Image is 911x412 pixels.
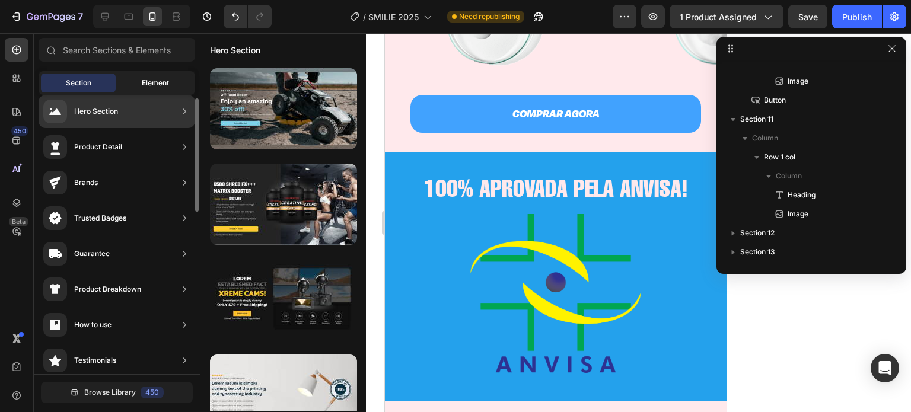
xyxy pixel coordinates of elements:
[74,283,141,295] div: Product Breakdown
[871,354,899,382] div: Open Intercom Messenger
[798,12,818,22] span: Save
[224,5,272,28] div: Undo/Redo
[832,5,882,28] button: Publish
[788,189,816,201] span: Heading
[66,78,91,88] span: Section
[368,11,419,23] span: SMILIE 2025
[776,170,802,182] span: Column
[41,382,193,403] button: Browse Library450
[142,78,169,88] span: Element
[74,354,116,366] div: Testimonials
[78,9,83,24] p: 7
[459,11,520,22] span: Need republishing
[141,387,164,398] div: 450
[680,11,757,23] span: 1 product assigned
[39,38,195,62] input: Search Sections & Elements
[5,5,88,28] button: 7
[74,177,98,189] div: Brands
[764,94,786,106] span: Button
[788,208,808,220] span: Image
[740,246,775,258] span: Section 13
[74,141,122,153] div: Product Detail
[84,387,136,398] span: Browse Library
[788,75,808,87] span: Image
[11,126,28,136] div: 450
[788,5,827,28] button: Save
[385,33,727,412] iframe: Design area
[74,212,126,224] div: Trusted Badges
[740,227,775,239] span: Section 12
[842,11,872,23] div: Publish
[764,151,795,163] span: Row 1 col
[74,248,110,260] div: Guarantee
[363,11,366,23] span: /
[752,132,778,144] span: Column
[74,319,112,331] div: How to use
[74,106,118,117] div: Hero Section
[670,5,783,28] button: 1 product assigned
[740,113,773,125] span: Section 11
[9,217,28,226] div: Beta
